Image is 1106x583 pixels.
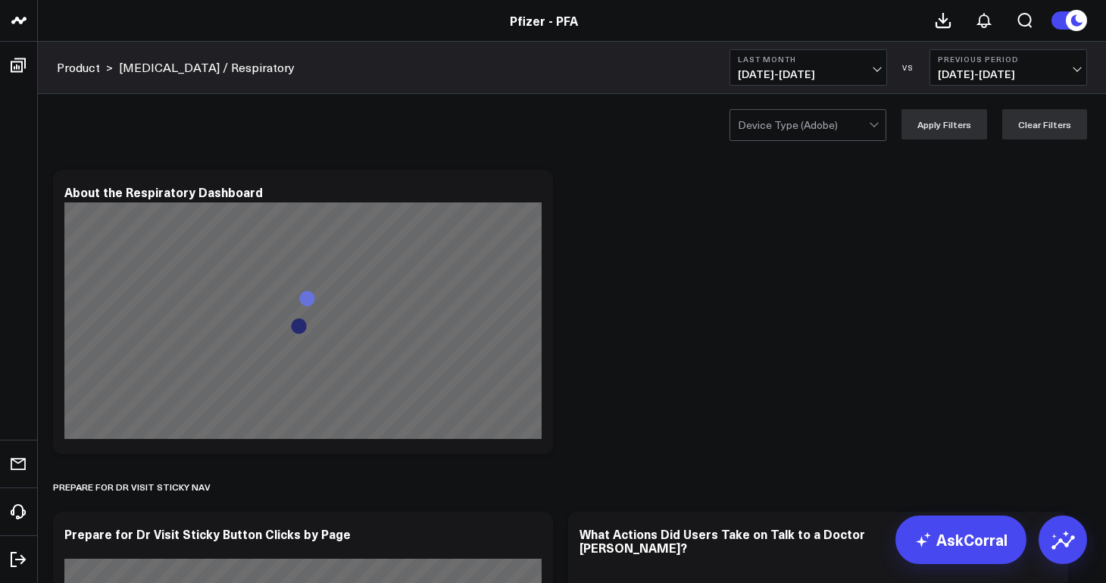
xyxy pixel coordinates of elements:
span: [DATE] - [DATE] [738,68,879,80]
button: Clear Filters [1002,109,1087,139]
div: > [57,59,113,76]
button: Previous Period[DATE]-[DATE] [929,49,1087,86]
a: [MEDICAL_DATA] / Respiratory [119,59,295,76]
span: [DATE] - [DATE] [938,68,1079,80]
b: Last Month [738,55,879,64]
button: Apply Filters [901,109,987,139]
a: Product [57,59,100,76]
div: Prepare for Dr Visit Sticky Nav [53,469,211,504]
a: AskCorral [895,516,1026,564]
a: Pfizer - PFA [510,12,578,29]
div: About the Respiratory Dashboard [64,183,263,200]
div: VS [895,63,922,72]
div: Prepare for Dr Visit Sticky Button Clicks by Page [64,525,351,542]
div: What Actions Did Users Take on Talk to a Doctor [PERSON_NAME]? [580,525,865,556]
button: Last Month[DATE]-[DATE] [730,49,887,86]
b: Previous Period [938,55,1079,64]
